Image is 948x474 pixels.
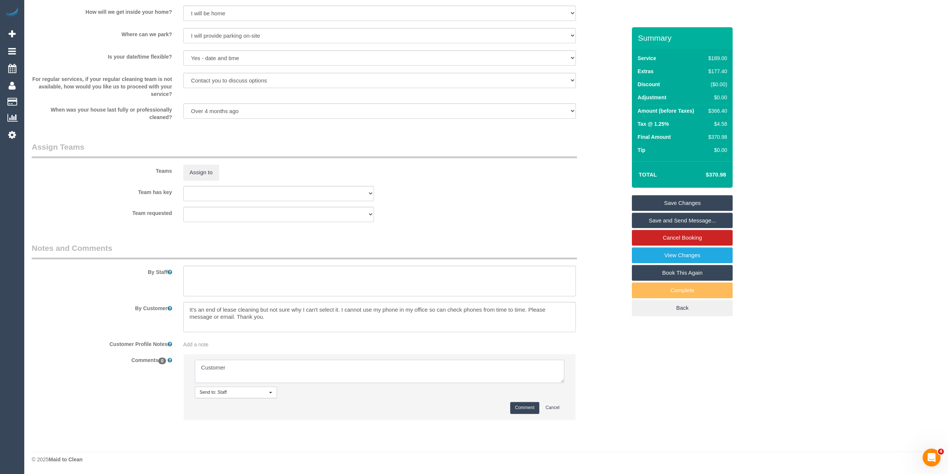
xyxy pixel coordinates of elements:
[938,449,944,455] span: 4
[26,103,178,121] label: When was your house last fully or professionally cleaned?
[705,107,727,115] div: $366.40
[923,449,941,467] iframe: Intercom live chat
[26,302,178,312] label: By Customer
[637,146,645,154] label: Tip
[638,34,729,42] h3: Summary
[637,133,671,141] label: Final Amount
[637,54,656,62] label: Service
[705,120,727,128] div: $4.58
[26,28,178,38] label: Where can we park?
[200,389,267,396] span: Send to: Staff
[195,387,277,398] button: Send to: Staff
[705,54,727,62] div: $189.00
[32,456,941,463] div: © 2025
[705,68,727,75] div: $177.40
[26,50,178,60] label: Is your date/time flexible?
[632,195,733,211] a: Save Changes
[26,207,178,217] label: Team requested
[632,265,733,281] a: Book This Again
[683,172,726,178] h4: $370.98
[32,243,577,259] legend: Notes and Comments
[541,402,564,414] button: Cancel
[639,171,657,178] strong: Total
[26,6,178,16] label: How will we get inside your home?
[183,342,209,347] span: Add a note
[632,247,733,263] a: View Changes
[632,230,733,246] a: Cancel Booking
[632,300,733,316] a: Back
[705,81,727,88] div: ($0.00)
[637,81,660,88] label: Discount
[26,73,178,98] label: For regular services, if your regular cleaning team is not available, how would you like us to pr...
[705,94,727,101] div: $0.00
[26,186,178,196] label: Team has key
[637,120,669,128] label: Tax @ 1.25%
[158,358,166,364] span: 0
[637,94,666,101] label: Adjustment
[705,146,727,154] div: $0.00
[49,456,82,462] strong: Maid to Clean
[637,107,694,115] label: Amount (before Taxes)
[705,133,727,141] div: $370.98
[26,165,178,175] label: Teams
[4,7,19,18] img: Automaid Logo
[183,165,219,180] button: Assign to
[637,68,654,75] label: Extras
[26,266,178,276] label: By Staff
[26,338,178,348] label: Customer Profile Notes
[26,354,178,364] label: Comments
[632,213,733,228] a: Save and Send Message...
[510,402,539,414] button: Comment
[32,141,577,158] legend: Assign Teams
